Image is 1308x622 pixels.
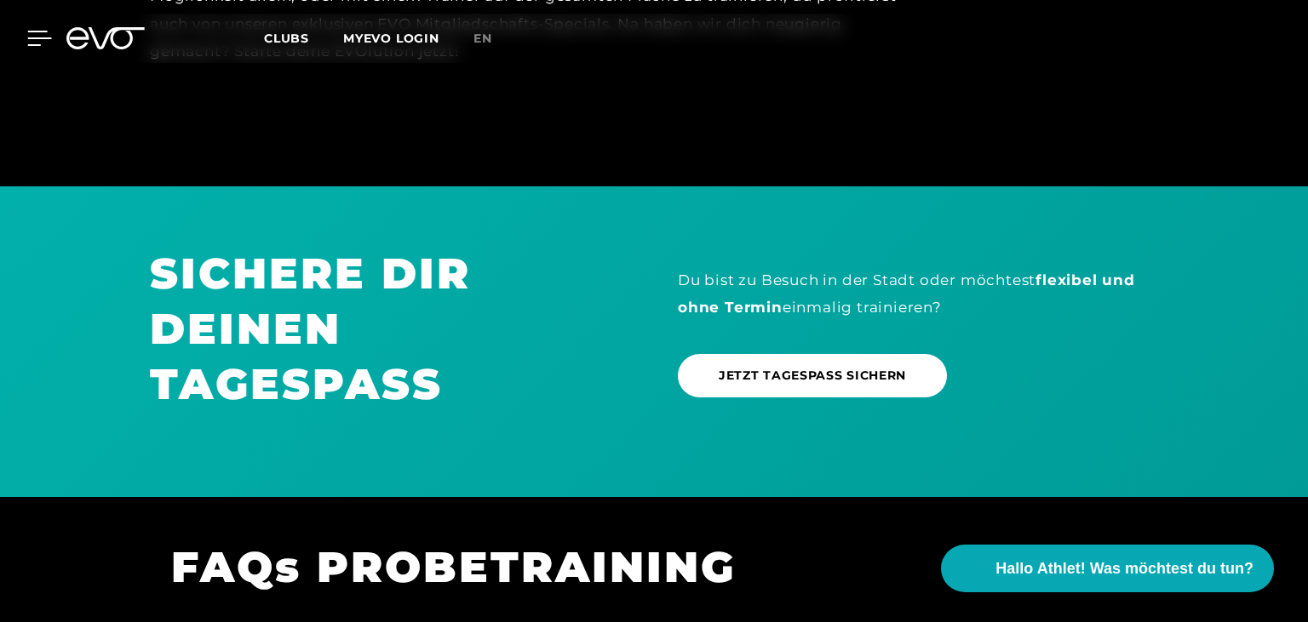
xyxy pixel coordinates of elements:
a: MYEVO LOGIN [343,31,439,46]
div: Du bist zu Besuch in der Stadt oder möchtest einmalig trainieren? [678,266,1158,322]
a: en [473,29,513,49]
a: JETZT TAGESPASS SICHERN [678,354,947,397]
h1: SICHERE DIR DEINEN TAGESPASS [150,246,630,412]
h1: FAQs PROBETRAINING [171,539,1116,595]
span: Clubs [264,31,309,46]
a: Clubs [264,30,343,46]
span: JETZT TAGESPASS SICHERN [719,367,906,385]
button: Hallo Athlet! Was möchtest du tun? [941,545,1274,592]
span: en [473,31,492,46]
span: Hallo Athlet! Was möchtest du tun? [995,557,1253,580]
